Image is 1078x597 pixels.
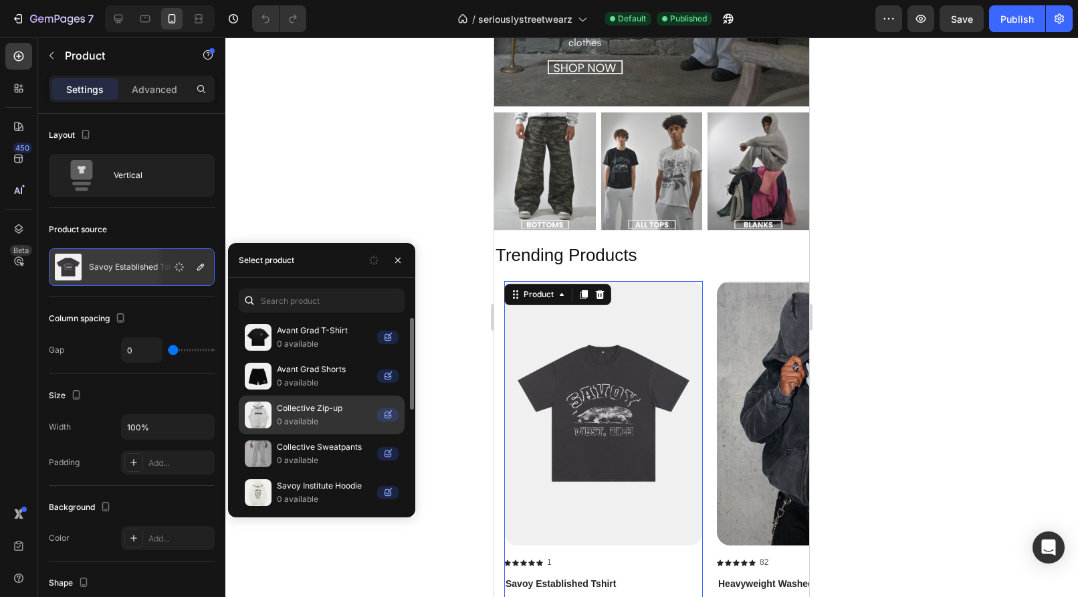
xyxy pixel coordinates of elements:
img: collections [245,479,272,506]
div: Layout [49,126,94,145]
p: 0 available [277,454,372,467]
button: Publish [989,5,1045,32]
p: Savoy Institute Hoodie [277,479,372,493]
div: Background [49,499,114,517]
div: Size [49,387,84,405]
div: Vertical [114,160,195,191]
span: Published [670,13,707,25]
input: Auto [122,415,214,439]
div: Add... [148,533,211,545]
img: product feature img [55,254,82,280]
div: Beta [10,245,32,256]
p: Savoy Established Tshirt [89,262,181,272]
p: 0 available [277,337,372,351]
img: collections [245,363,272,390]
p: 0 available [277,493,372,506]
div: Gap [49,344,64,356]
p: 82 [265,520,274,531]
a: Heavyweight Washed Zip-up [223,244,421,509]
p: 0 available [277,376,372,390]
input: Search in Settings & Advanced [239,288,405,313]
div: Add... [148,457,211,469]
p: 7 [88,11,94,27]
div: 450 [13,143,32,153]
p: Advanced [132,82,177,96]
p: Avant Grad T-Shirt [277,324,372,337]
span: Save [951,13,973,25]
div: Product source [49,224,107,236]
img: collections [245,402,272,428]
button: 7 [5,5,100,32]
h1: Heavyweight Washed Zip-up [223,539,421,553]
span: seriouslystreetwearz [478,12,572,26]
p: 0 available [277,415,372,428]
div: Undo/Redo [252,5,306,32]
div: Column spacing [49,310,128,328]
span: Default [618,13,646,25]
div: Select product [239,254,294,266]
div: Open Intercom Messenger [1033,531,1065,564]
input: Auto [122,338,162,362]
p: Product [65,48,179,64]
div: Color [49,532,70,544]
p: Collective Sweatpants [277,440,372,454]
div: Width [49,421,71,433]
p: Collective Zip-up [277,402,372,415]
p: Avant Grad Shorts [277,363,372,376]
p: Settings [66,82,104,96]
div: Publish [1000,12,1034,26]
div: Padding [49,456,80,468]
img: collections [245,324,272,351]
img: collections [245,440,272,467]
div: Shape [49,574,92,592]
button: Save [940,5,984,32]
span: / [472,12,475,26]
iframe: Design area [494,37,809,597]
